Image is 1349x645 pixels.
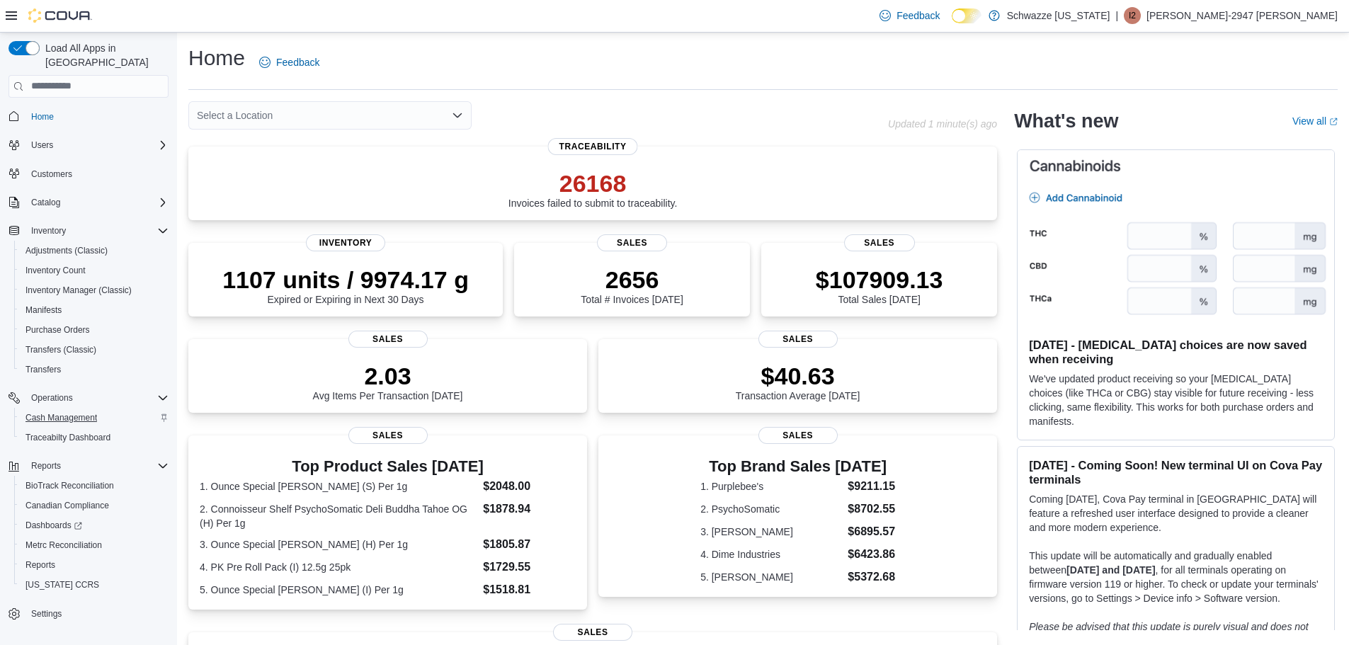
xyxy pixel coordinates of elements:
[20,242,169,259] span: Adjustments (Classic)
[200,560,477,574] dt: 4. PK Pre Roll Pack (I) 12.5g 25pk
[736,362,860,401] div: Transaction Average [DATE]
[14,476,174,496] button: BioTrack Reconciliation
[452,110,463,121] button: Open list of options
[581,266,683,294] p: 2656
[348,427,428,444] span: Sales
[25,559,55,571] span: Reports
[3,221,174,241] button: Inventory
[1014,110,1118,132] h2: What's new
[31,392,73,404] span: Operations
[700,525,842,539] dt: 3. [PERSON_NAME]
[20,361,169,378] span: Transfers
[874,1,945,30] a: Feedback
[348,331,428,348] span: Sales
[188,44,245,72] h1: Home
[848,501,895,518] dd: $8702.55
[548,138,638,155] span: Traceability
[3,388,174,408] button: Operations
[40,41,169,69] span: Load All Apps in [GEOGRAPHIC_DATA]
[20,497,169,514] span: Canadian Compliance
[25,304,62,316] span: Manifests
[20,321,169,338] span: Purchase Orders
[222,266,469,294] p: 1107 units / 9974.17 g
[1329,118,1338,126] svg: External link
[20,242,113,259] a: Adjustments (Classic)
[276,55,319,69] span: Feedback
[20,361,67,378] a: Transfers
[20,429,169,446] span: Traceabilty Dashboard
[200,458,576,475] h3: Top Product Sales [DATE]
[20,477,169,494] span: BioTrack Reconciliation
[306,234,385,251] span: Inventory
[25,605,67,622] a: Settings
[25,108,59,125] a: Home
[20,302,67,319] a: Manifests
[20,556,169,573] span: Reports
[200,479,477,493] dt: 1. Ounce Special [PERSON_NAME] (S) Per 1g
[1007,7,1110,24] p: Schwazze [US_STATE]
[25,480,114,491] span: BioTrack Reconciliation
[25,457,169,474] span: Reports
[848,478,895,495] dd: $9211.15
[14,408,174,428] button: Cash Management
[816,266,943,294] p: $107909.13
[25,324,90,336] span: Purchase Orders
[483,581,576,598] dd: $1518.81
[20,409,169,426] span: Cash Management
[1292,115,1338,127] a: View allExternal link
[483,559,576,576] dd: $1729.55
[1029,549,1323,605] p: This update will be automatically and gradually enabled between , for all terminals operating on ...
[20,576,105,593] a: [US_STATE] CCRS
[14,575,174,595] button: [US_STATE] CCRS
[848,546,895,563] dd: $6423.86
[222,266,469,305] div: Expired or Expiring in Next 30 Days
[553,624,632,641] span: Sales
[14,360,174,379] button: Transfers
[597,234,668,251] span: Sales
[1129,7,1136,24] span: I2
[3,603,174,624] button: Settings
[14,300,174,320] button: Manifests
[508,169,678,198] p: 26168
[816,266,943,305] div: Total Sales [DATE]
[14,280,174,300] button: Inventory Manager (Classic)
[20,517,169,534] span: Dashboards
[3,456,174,476] button: Reports
[25,166,78,183] a: Customers
[3,135,174,155] button: Users
[844,234,915,251] span: Sales
[581,266,683,305] div: Total # Invoices [DATE]
[700,547,842,561] dt: 4. Dime Industries
[313,362,463,390] p: 2.03
[25,344,96,355] span: Transfers (Classic)
[1029,492,1323,535] p: Coming [DATE], Cova Pay terminal in [GEOGRAPHIC_DATA] will feature a refreshed user interface des...
[3,164,174,184] button: Customers
[31,111,54,122] span: Home
[483,478,576,495] dd: $2048.00
[31,225,66,236] span: Inventory
[1124,7,1141,24] div: Isaac-2947 Beltran
[14,496,174,515] button: Canadian Compliance
[200,502,477,530] dt: 2. Connoisseur Shelf PsychoSomatic Deli Buddha Tahoe OG (H) Per 1g
[20,262,91,279] a: Inventory Count
[25,222,169,239] span: Inventory
[31,139,53,151] span: Users
[1115,7,1118,24] p: |
[20,429,116,446] a: Traceabilty Dashboard
[25,137,59,154] button: Users
[700,502,842,516] dt: 2. PsychoSomatic
[31,460,61,472] span: Reports
[20,497,115,514] a: Canadian Compliance
[700,479,842,493] dt: 1. Purplebee's
[14,340,174,360] button: Transfers (Classic)
[1029,338,1323,366] h3: [DATE] - [MEDICAL_DATA] choices are now saved when receiving
[20,341,169,358] span: Transfers (Classic)
[20,477,120,494] a: BioTrack Reconciliation
[25,389,79,406] button: Operations
[25,605,169,622] span: Settings
[20,302,169,319] span: Manifests
[14,428,174,447] button: Traceabilty Dashboard
[758,427,838,444] span: Sales
[20,556,61,573] a: Reports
